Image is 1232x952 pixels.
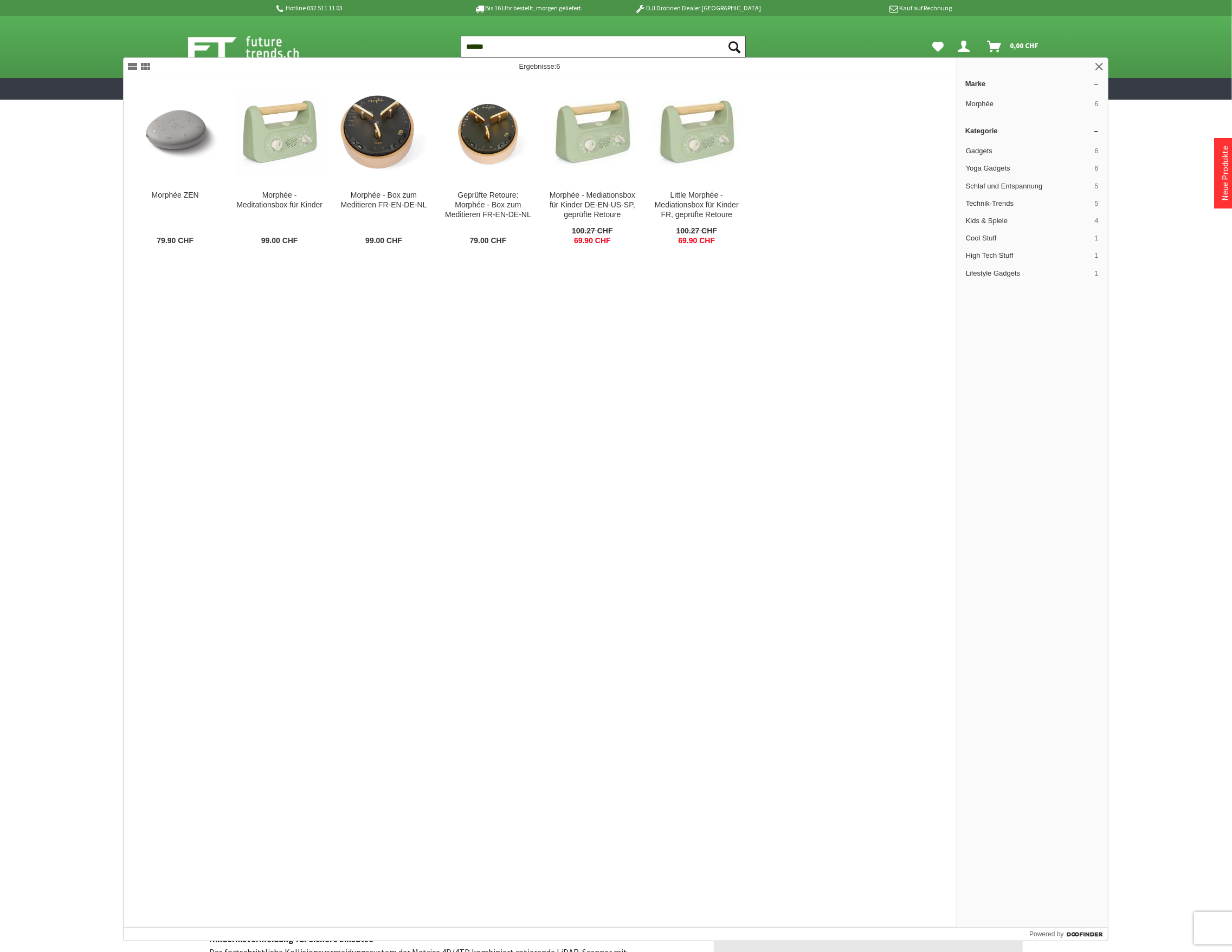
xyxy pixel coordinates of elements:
a: Meine Favoriten [927,36,950,57]
a: Kategorie [957,122,1108,139]
p: Bis 16 Uhr bestellt, morgen geliefert. [444,2,613,15]
img: Shop Futuretrends - zur Startseite wechseln [188,34,323,61]
span: Technik-Trends [966,199,1091,208]
span: 0,00 CHF [1010,37,1039,54]
span: Schlaf und Entspannung [966,181,1091,191]
span: 79.00 CHF [470,236,507,246]
span: 99.00 CHF [365,236,402,246]
button: Suchen [723,36,746,57]
div: Morphée - Box zum Meditieren FR-EN-DE-NL [340,191,427,210]
img: Morphée - Box zum Meditieren FR-EN-DE-NL [340,95,427,171]
a: Morphée - Box zum Meditieren FR-EN-DE-NL Morphée - Box zum Meditieren FR-EN-DE-NL 99.00 CHF [332,76,435,255]
span: Ergebnisse: [519,62,560,70]
span: High Tech Stuff [966,251,1091,260]
a: Neue Produkte [1220,146,1230,201]
span: 6 [1095,146,1099,156]
div: Morphée - Mediationsbox für Kinder DE-EN-US-SP, geprüfte Retoure [549,191,635,220]
div: Morphée ZEN [132,191,218,200]
span: 69.90 CHF [574,236,611,246]
a: Geprüfte Retoure: Morphée - Box zum Meditieren FR-EN-DE-NL Geprüfte Retoure: Morphée - Box zum Me... [436,76,540,255]
span: 1 [1095,251,1099,260]
span: Kids & Spiele [966,216,1091,226]
a: Warenkorb [983,36,1044,57]
span: 5 [1095,181,1099,191]
img: Morphée - Meditationsbox für Kinder [236,90,322,176]
a: Morphée ZEN Morphée ZEN 79.90 CHF [124,76,227,255]
div: Little Morphée - Mediationsbox für Kinder FR, geprüfte Retoure [654,191,740,220]
span: Powered by [1029,929,1063,939]
a: Morphée - Meditationsbox für Kinder Morphée - Meditationsbox für Kinder 99.00 CHF [228,76,331,255]
span: 4 [1095,216,1099,226]
a: Powered by [1029,928,1108,941]
span: 6 [556,62,560,70]
img: Morphée - Mediationsbox für Kinder DE-EN-US-SP, geprüfte Retoure [549,90,635,176]
span: 6 [1095,99,1099,109]
span: 5 [1095,199,1099,208]
span: Morphée [966,99,1091,109]
div: Geprüfte Retoure: Morphée - Box zum Meditieren FR-EN-DE-NL [445,191,531,220]
span: 1 [1095,269,1099,278]
span: 100.27 CHF [676,226,717,236]
img: Little Morphée - Mediationsbox für Kinder FR, geprüfte Retoure [654,90,740,176]
span: Yoga Gadgets [966,164,1091,173]
span: 1 [1095,233,1099,243]
p: DJI Drohnen Dealer [GEOGRAPHIC_DATA] [613,2,782,15]
p: Hotline 032 511 11 03 [275,2,444,15]
input: Produkt, Marke, Kategorie, EAN, Artikelnummer… [461,36,746,57]
span: Cool Stuff [966,233,1091,243]
span: 99.00 CHF [261,236,298,246]
img: Morphée ZEN [132,90,218,176]
a: Marke [957,75,1108,92]
a: Little Morphée - Mediationsbox für Kinder FR, geprüfte Retoure Little Morphée - Mediationsbox für... [645,76,749,255]
a: Hi, Serdar - Dein Konto [954,36,979,57]
span: 79.90 CHF [157,236,193,246]
span: Gadgets [966,146,1091,156]
p: Kauf auf Rechnung [783,2,952,15]
div: Morphée - Meditationsbox für Kinder [236,191,322,210]
span: 6 [1095,164,1099,173]
a: Morphée - Mediationsbox für Kinder DE-EN-US-SP, geprüfte Retoure Morphée - Mediationsbox für Kind... [540,76,644,255]
img: Geprüfte Retoure: Morphée - Box zum Meditieren FR-EN-DE-NL [445,90,531,176]
span: 100.27 CHF [572,226,612,236]
span: Lifestyle Gadgets [966,269,1091,278]
span: 69.90 CHF [678,236,715,246]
